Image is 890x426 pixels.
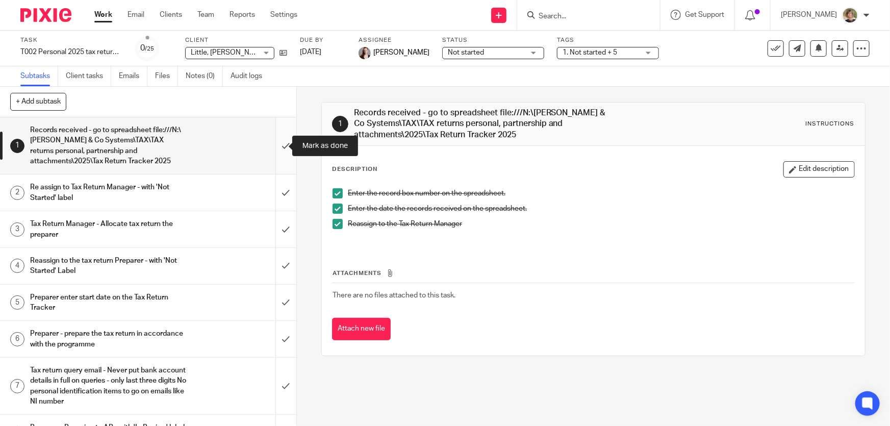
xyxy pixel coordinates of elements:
[783,161,855,178] button: Edit description
[563,49,617,56] span: 1. Not started + 5
[781,10,837,20] p: [PERSON_NAME]
[359,47,371,59] img: High%20Res%20Andrew%20Price%20Accountants%20_Poppy%20Jakes%20Photography-3%20-%20Copy.jpg
[128,10,144,20] a: Email
[231,66,270,86] a: Audit logs
[20,36,122,44] label: Task
[10,222,24,237] div: 3
[30,290,187,316] h1: Preparer enter start date on the Tax Return Tracker
[685,11,724,18] span: Get Support
[20,8,71,22] img: Pixie
[185,36,287,44] label: Client
[10,379,24,393] div: 7
[270,10,297,20] a: Settings
[30,253,187,279] h1: Reassign to the tax return Preparer - with 'Not Started' Label
[333,292,455,299] span: There are no files attached to this task.
[373,47,429,58] span: [PERSON_NAME]
[30,180,187,206] h1: Re assign to Tax Return Manager - with 'Not Started' label
[30,326,187,352] h1: Preparer - prepare the tax return in accordance with the programme
[141,42,155,54] div: 0
[30,122,187,169] h1: Records received - go to spreadsheet file:///N:\[PERSON_NAME] & Co Systems\TAX\TAX returns person...
[10,259,24,273] div: 4
[842,7,858,23] img: High%20Res%20Andrew%20Price%20Accountants_Poppy%20Jakes%20photography-1142.jpg
[94,10,112,20] a: Work
[354,108,615,140] h1: Records received - go to spreadsheet file:///N:\[PERSON_NAME] & Co Systems\TAX\TAX returns person...
[191,49,266,56] span: Little, [PERSON_NAME]
[557,36,659,44] label: Tags
[160,10,182,20] a: Clients
[332,318,391,341] button: Attach new file
[30,363,187,409] h1: Tax return query email - Never put bank account details in full on queries - only last three digi...
[333,270,382,276] span: Attachments
[10,93,66,110] button: + Add subtask
[20,66,58,86] a: Subtasks
[66,66,111,86] a: Client tasks
[300,36,346,44] label: Due by
[348,219,854,229] p: Reassign to the Tax Return Manager
[230,10,255,20] a: Reports
[20,47,122,57] div: T002 Personal 2025 tax return (non recurring)
[359,36,429,44] label: Assignee
[10,332,24,346] div: 6
[332,116,348,132] div: 1
[806,120,855,128] div: Instructions
[10,295,24,310] div: 5
[348,204,854,214] p: Enter the date the records received on the spreadsheet.
[300,48,321,56] span: [DATE]
[332,165,377,173] p: Description
[155,66,178,86] a: Files
[145,46,155,52] small: /25
[10,139,24,153] div: 1
[538,12,629,21] input: Search
[448,49,484,56] span: Not started
[348,188,854,198] p: Enter the record box number on the spreadsheet.
[30,216,187,242] h1: Tax Return Manager - Allocate tax return the preparer
[197,10,214,20] a: Team
[10,186,24,200] div: 2
[119,66,147,86] a: Emails
[442,36,544,44] label: Status
[186,66,223,86] a: Notes (0)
